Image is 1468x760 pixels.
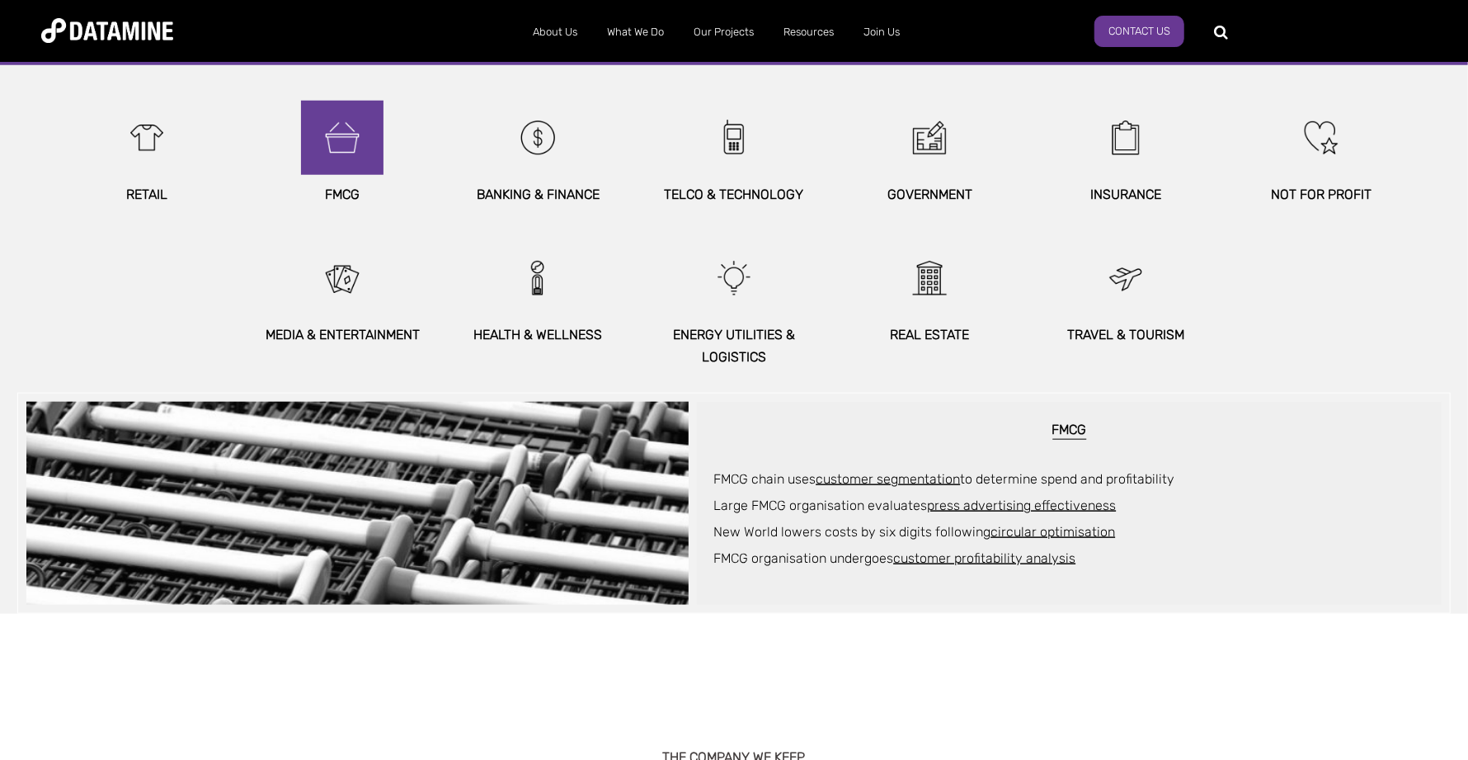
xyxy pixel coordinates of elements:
[1037,323,1214,346] p: Travel & Tourism
[254,323,431,346] p: MEDIA & ENTERTAINMENT
[894,241,965,315] img: Apartment.png
[699,101,769,175] img: Telecomms.png
[849,11,915,54] a: Join Us
[816,471,960,487] a: customer segmentation
[894,101,965,175] img: Government.png
[713,471,1174,487] span: FMCG chain uses to determine spend and profitability
[1233,183,1410,205] p: NOT FOR PROFIT
[254,183,431,205] p: FMCG
[111,101,182,175] img: Retail.png
[646,323,823,368] p: ENERGY UTILITIES & Logistics
[713,524,1115,540] span: New World lowers costs by six digits following
[699,241,769,315] img: Utilities.png
[1090,241,1161,315] img: Travel%20%26%20Tourism.png
[58,183,235,205] p: Retail
[518,11,592,54] a: About Us
[990,524,1115,540] a: circular optimisation
[503,101,574,175] img: Banking%20%26%20Financial.png
[41,18,173,43] img: Datamine
[713,422,1425,440] h6: FMCG
[1090,101,1161,175] img: Insurance.png
[307,101,378,175] img: FMCG.png
[1037,183,1214,205] p: INSURANCE
[841,183,1019,205] p: GOVERNMENT
[679,11,769,54] a: Our Projects
[592,11,679,54] a: What We Do
[449,183,627,205] p: BANKING & FINANCE
[449,323,627,346] p: HEALTH & WELLNESS
[927,498,1116,513] a: press advertising effectiveness
[713,550,1075,566] span: FMCG organisation undergoes
[769,11,849,54] a: Resources
[1094,16,1184,47] a: Contact Us
[841,323,1019,346] p: REAL ESTATE
[646,183,823,205] p: TELCO & TECHNOLOGY
[713,498,1116,513] span: Large FMCG organisation evaluates
[1286,101,1357,175] img: Not%20For%20Profit.png
[503,241,574,315] img: Male%20sideways.png
[307,241,378,315] img: Entertainment.png
[893,550,1075,566] a: customer profitability analysis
